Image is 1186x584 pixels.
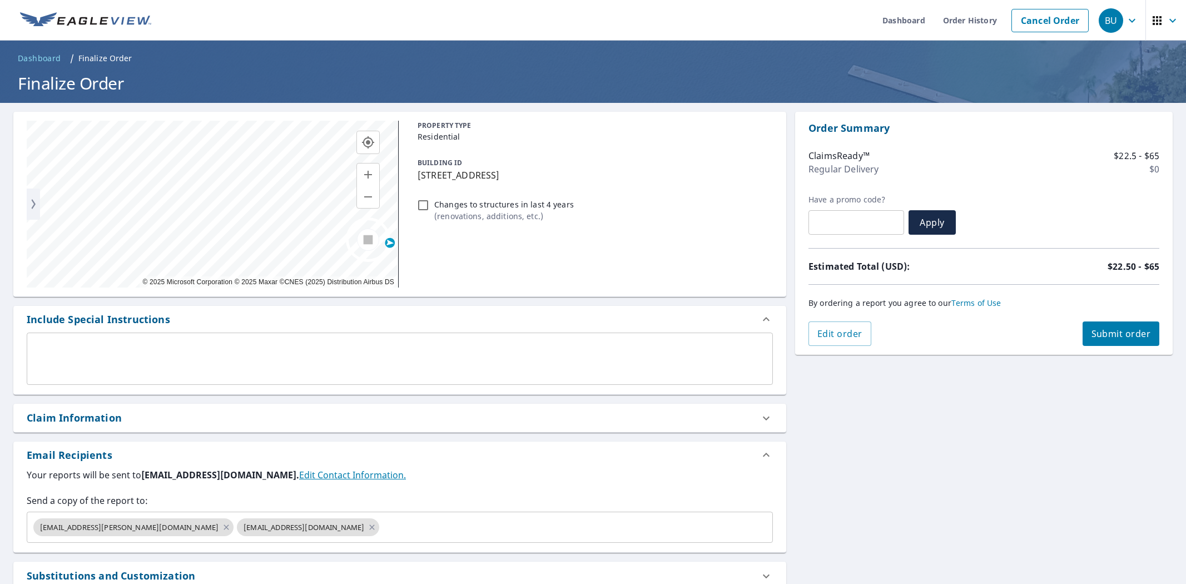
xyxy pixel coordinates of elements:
span: Edit order [817,328,862,340]
p: Residential [418,131,768,142]
div: Claim Information [27,410,122,425]
span: [EMAIL_ADDRESS][PERSON_NAME][DOMAIN_NAME] [33,522,225,533]
span: [EMAIL_ADDRESS][DOMAIN_NAME] [237,522,371,533]
button: Zoom out [357,186,379,208]
div: Include Special Instructions [13,306,786,333]
span: Dashboard [18,53,61,64]
p: Changes to structures in last 4 years [434,199,574,210]
nav: breadcrumb [13,50,1173,67]
img: EV Logo [20,12,151,29]
button: Edit order [808,321,871,346]
div: [EMAIL_ADDRESS][PERSON_NAME][DOMAIN_NAME] [33,518,234,536]
span: Apply [917,216,947,229]
b: [EMAIL_ADDRESS][DOMAIN_NAME]. [141,469,299,481]
p: Order Summary [808,121,1159,136]
p: $22.5 - $65 [1114,149,1159,162]
p: $22.50 - $65 [1108,260,1159,273]
div: Substitutions and Customization [27,568,195,583]
p: ClaimsReady™ [808,149,870,162]
p: By ordering a report you agree to our [808,298,1159,308]
div: [EMAIL_ADDRESS][DOMAIN_NAME] [237,518,379,536]
p: BUILDING ID [418,158,462,167]
label: Have a promo code? [808,195,904,205]
a: EditContactInfo [299,469,406,481]
div: Drag to rotate, click for north [385,238,395,251]
canvas: Map [27,121,397,288]
p: Finalize Order [78,53,132,64]
p: Regular Delivery [808,162,879,176]
label: Send a copy of the report to: [27,494,773,507]
div: Email Recipients [13,442,786,468]
button: Go to your location [357,131,379,154]
p: ( renovations, additions, etc. ) [434,210,574,222]
button: Apply [909,210,956,235]
p: $0 [1149,162,1159,176]
button: Zoom in [357,164,379,186]
div: Email Recipients [27,448,112,463]
a: Terms of Use [951,298,1001,308]
div: BU [1099,8,1123,33]
button: Submit order [1083,321,1160,346]
span: Submit order [1091,328,1151,340]
p: PROPERTY TYPE [418,121,768,131]
label: Your reports will be sent to [27,468,773,482]
a: Cancel Order [1011,9,1089,32]
p: Estimated Total (USD): [808,260,984,273]
li: / [70,52,74,65]
a: Dashboard [13,50,66,67]
p: [STREET_ADDRESS] [418,169,768,182]
h1: Finalize Order [13,72,1173,95]
div: Include Special Instructions [27,312,170,327]
div: © 2025 Microsoft Corporation © 2025 Maxar ©CNES (2025) Distribution Airbus DS [142,276,394,288]
button: Open side panel [27,189,40,220]
div: Claim Information [13,404,786,432]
